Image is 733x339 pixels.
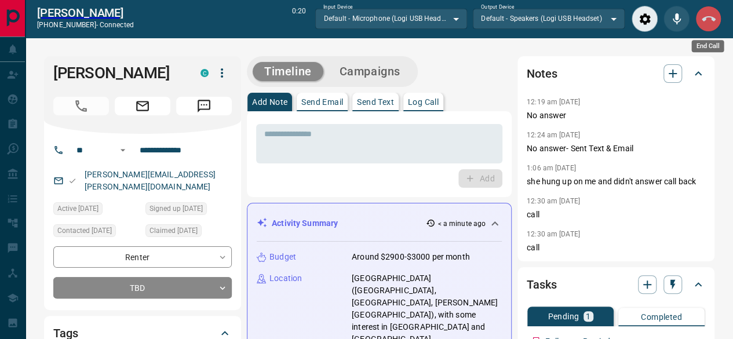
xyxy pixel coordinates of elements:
[253,62,323,81] button: Timeline
[527,197,580,205] p: 12:30 am [DATE]
[527,176,705,188] p: she hung up on me and didn't answer call back
[85,170,216,191] a: [PERSON_NAME][EMAIL_ADDRESS][PERSON_NAME][DOMAIN_NAME]
[527,64,557,83] h2: Notes
[527,164,576,172] p: 1:06 am [DATE]
[548,312,579,320] p: Pending
[252,98,287,106] p: Add Note
[527,110,705,122] p: No answer
[473,9,625,28] div: Default - Speakers (Logi USB Headset)
[269,251,296,263] p: Budget
[527,275,556,294] h2: Tasks
[149,225,198,236] span: Claimed [DATE]
[53,277,232,298] div: TBD
[68,177,76,185] svg: Email Valid
[115,97,170,115] span: Email
[315,9,467,28] div: Default - Microphone (Logi USB Headset)
[257,213,502,234] div: Activity Summary< a minute ago
[323,3,353,11] label: Input Device
[149,203,203,214] span: Signed up [DATE]
[292,6,306,32] p: 0:20
[53,246,232,268] div: Renter
[145,202,232,218] div: Wed Sep 24 2025
[53,97,109,115] span: Call
[269,272,302,285] p: Location
[586,312,590,320] p: 1
[437,218,486,229] p: < a minute ago
[527,271,705,298] div: Tasks
[57,225,112,236] span: Contacted [DATE]
[408,98,439,106] p: Log Call
[632,6,658,32] div: Audio Settings
[527,242,705,254] p: call
[37,6,134,20] a: [PERSON_NAME]
[37,20,134,30] p: [PHONE_NUMBER] -
[145,224,232,240] div: Thu Sep 25 2025
[53,224,140,240] div: Mon Oct 13 2025
[116,143,130,157] button: Open
[481,3,514,11] label: Output Device
[641,313,682,321] p: Completed
[328,62,412,81] button: Campaigns
[527,209,705,221] p: call
[663,6,690,32] div: Mute
[301,98,343,106] p: Send Email
[53,202,140,218] div: Sun Oct 12 2025
[100,21,134,29] span: connected
[176,97,232,115] span: Message
[53,64,183,82] h1: [PERSON_NAME]
[352,251,470,263] p: Around $2900-$3000 per month
[527,230,580,238] p: 12:30 am [DATE]
[691,40,724,52] div: End Call
[527,98,580,106] p: 12:19 am [DATE]
[57,203,99,214] span: Active [DATE]
[527,60,705,88] div: Notes
[272,217,338,229] p: Activity Summary
[200,69,209,77] div: condos.ca
[527,131,580,139] p: 12:24 am [DATE]
[357,98,394,106] p: Send Text
[695,6,721,32] div: End Call
[527,143,705,155] p: No answer- Sent Text & Email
